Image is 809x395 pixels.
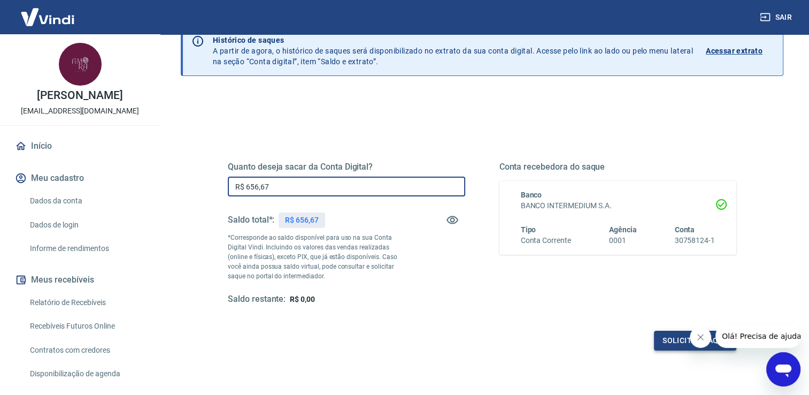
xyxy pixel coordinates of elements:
p: [PERSON_NAME] [37,90,122,101]
p: *Corresponde ao saldo disponível para uso na sua Conta Digital Vindi. Incluindo os valores das ve... [228,233,406,281]
span: Banco [521,191,542,199]
a: Início [13,134,147,158]
h6: BANCO INTERMEDIUM S.A. [521,200,715,211]
a: Relatório de Recebíveis [26,292,147,314]
button: Solicitar saque [654,331,736,351]
span: Conta [674,225,695,234]
h5: Quanto deseja sacar da Conta Digital? [228,162,465,172]
a: Recebíveis Futuros Online [26,315,147,337]
p: Histórico de saques [213,35,693,45]
iframe: Mensagem da empresa [715,324,800,348]
p: Acessar extrato [706,45,762,56]
h5: Conta recebedora do saque [499,162,737,172]
p: [EMAIL_ADDRESS][DOMAIN_NAME] [21,105,139,117]
button: Meu cadastro [13,166,147,190]
a: Acessar extrato [706,35,774,67]
a: Disponibilização de agenda [26,363,147,385]
h6: Conta Corrente [521,235,571,246]
p: A partir de agora, o histórico de saques será disponibilizado no extrato da sua conta digital. Ac... [213,35,693,67]
span: Tipo [521,225,536,234]
h6: 0001 [609,235,637,246]
a: Contratos com credores [26,339,147,361]
iframe: Fechar mensagem [690,326,711,348]
h6: 30758124-1 [674,235,715,246]
img: Vindi [13,1,82,33]
button: Sair [758,7,796,27]
a: Dados da conta [26,190,147,212]
h5: Saldo total*: [228,215,274,225]
span: R$ 0,00 [290,295,315,303]
p: R$ 656,67 [285,215,319,226]
a: Informe de rendimentos [26,238,147,260]
span: Olá! Precisa de ajuda? [6,7,90,16]
span: Agência [609,225,637,234]
a: Dados de login [26,214,147,236]
h5: Saldo restante: [228,294,286,305]
iframe: Botão para abrir a janela de mensagens [766,352,800,386]
button: Meus recebíveis [13,268,147,292]
img: 63b345ac-3736-441d-a5e1-979e3665bde5.jpeg [59,43,102,86]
